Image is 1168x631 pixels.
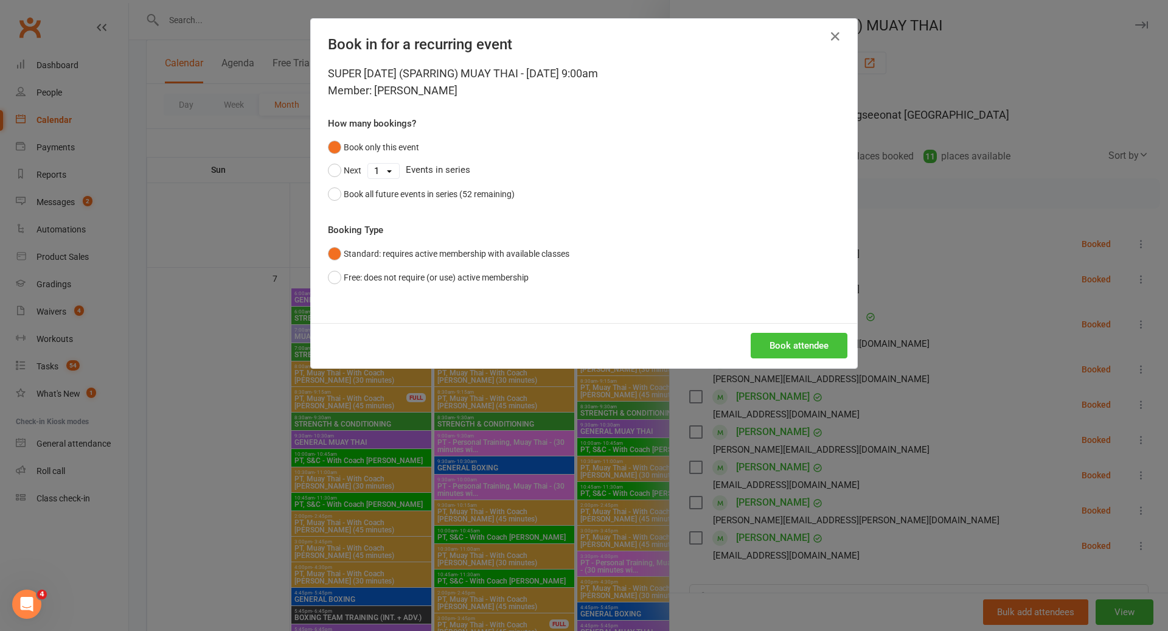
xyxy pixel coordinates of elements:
button: Standard: requires active membership with available classes [328,242,569,265]
button: Book attendee [751,333,847,358]
button: Book all future events in series (52 remaining) [328,183,515,206]
h4: Book in for a recurring event [328,36,840,53]
button: Next [328,159,361,182]
button: Free: does not require (or use) active membership [328,266,529,289]
div: Book all future events in series (52 remaining) [344,187,515,201]
iframe: Intercom live chat [12,590,41,619]
label: How many bookings? [328,116,416,131]
button: Book only this event [328,136,419,159]
label: Booking Type [328,223,383,237]
div: Events in series [328,159,840,182]
div: SUPER [DATE] (SPARRING) MUAY THAI - [DATE] 9:00am Member: [PERSON_NAME] [328,65,840,99]
button: Close [826,27,845,46]
span: 4 [37,590,47,599]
